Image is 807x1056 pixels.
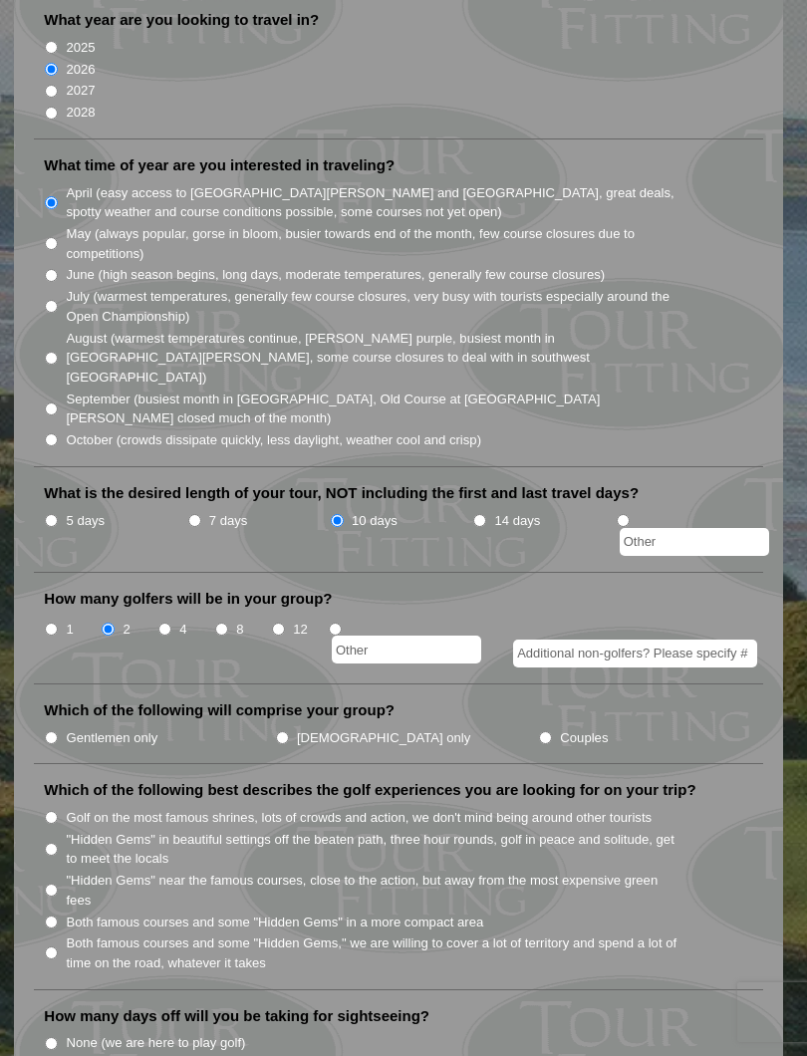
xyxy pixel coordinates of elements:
label: 7 days [209,511,248,531]
label: 5 days [66,511,105,531]
input: Other [620,528,769,556]
label: None (we are here to play golf) [66,1033,245,1053]
label: 4 [179,620,186,640]
label: How many days off will you be taking for sightseeing? [44,1006,429,1026]
label: What year are you looking to travel in? [44,10,319,30]
label: "Hidden Gems" near the famous courses, close to the action, but away from the most expensive gree... [66,871,681,910]
label: 2026 [66,60,95,80]
label: June (high season begins, long days, moderate temperatures, generally few course closures) [66,265,605,285]
label: [DEMOGRAPHIC_DATA] only [297,728,470,748]
input: Additional non-golfers? Please specify # [513,640,757,667]
label: Couples [560,728,608,748]
label: May (always popular, gorse in bloom, busier towards end of the month, few course closures due to ... [66,224,681,263]
label: Which of the following will comprise your group? [44,700,395,720]
label: "Hidden Gems" in beautiful settings off the beaten path, three hour rounds, golf in peace and sol... [66,830,681,869]
label: Golf on the most famous shrines, lots of crowds and action, we don't mind being around other tour... [66,808,652,828]
label: 10 days [352,511,398,531]
label: What time of year are you interested in traveling? [44,155,395,175]
label: How many golfers will be in your group? [44,589,332,609]
label: 1 [66,620,73,640]
label: What is the desired length of your tour, NOT including the first and last travel days? [44,483,639,503]
label: Both famous courses and some "Hidden Gems," we are willing to cover a lot of territory and spend ... [66,933,681,972]
label: Which of the following best describes the golf experiences you are looking for on your trip? [44,780,695,800]
label: August (warmest temperatures continue, [PERSON_NAME] purple, busiest month in [GEOGRAPHIC_DATA][P... [66,329,681,388]
label: Both famous courses and some "Hidden Gems" in a more compact area [66,913,483,932]
label: 12 [293,620,308,640]
label: 14 days [494,511,540,531]
label: September (busiest month in [GEOGRAPHIC_DATA], Old Course at [GEOGRAPHIC_DATA][PERSON_NAME] close... [66,390,681,428]
label: 2028 [66,103,95,123]
input: Other [332,636,481,663]
label: 2027 [66,81,95,101]
label: 8 [236,620,243,640]
label: 2025 [66,38,95,58]
label: 2 [123,620,130,640]
label: July (warmest temperatures, generally few course closures, very busy with tourists especially aro... [66,287,681,326]
label: Gentlemen only [66,728,157,748]
label: April (easy access to [GEOGRAPHIC_DATA][PERSON_NAME] and [GEOGRAPHIC_DATA], great deals, spotty w... [66,183,681,222]
label: October (crowds dissipate quickly, less daylight, weather cool and crisp) [66,430,481,450]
